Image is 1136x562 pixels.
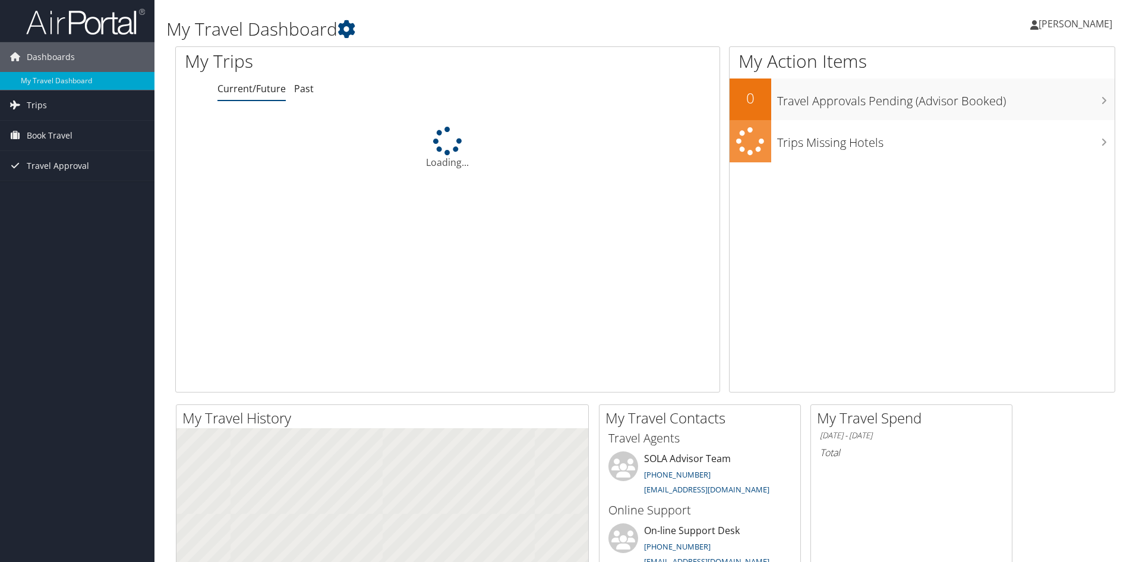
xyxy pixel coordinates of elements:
span: Travel Approval [27,151,89,181]
h6: Total [820,446,1003,459]
a: 0Travel Approvals Pending (Advisor Booked) [730,79,1115,120]
span: Book Travel [27,121,72,150]
h3: Online Support [608,502,791,519]
h3: Trips Missing Hotels [777,128,1115,151]
a: Current/Future [217,82,286,95]
img: airportal-logo.png [26,8,145,36]
h3: Travel Agents [608,430,791,447]
li: SOLA Advisor Team [602,451,797,500]
a: Trips Missing Hotels [730,120,1115,162]
span: Trips [27,90,47,120]
a: [PHONE_NUMBER] [644,469,711,480]
div: Loading... [176,127,720,169]
h1: My Action Items [730,49,1115,74]
h1: My Trips [185,49,484,74]
span: Dashboards [27,42,75,72]
h3: Travel Approvals Pending (Advisor Booked) [777,87,1115,109]
a: [EMAIL_ADDRESS][DOMAIN_NAME] [644,484,769,495]
h2: My Travel Spend [817,408,1012,428]
h1: My Travel Dashboard [166,17,805,42]
a: [PERSON_NAME] [1030,6,1124,42]
h2: My Travel Contacts [605,408,800,428]
span: [PERSON_NAME] [1039,17,1112,30]
h2: 0 [730,88,771,108]
a: Past [294,82,314,95]
a: [PHONE_NUMBER] [644,541,711,552]
h6: [DATE] - [DATE] [820,430,1003,441]
h2: My Travel History [182,408,588,428]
